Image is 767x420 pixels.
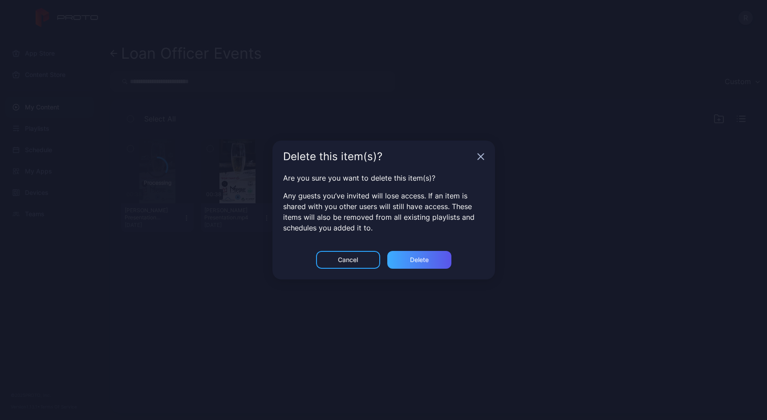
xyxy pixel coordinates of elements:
[410,256,429,263] div: Delete
[387,251,451,269] button: Delete
[283,190,484,233] p: Any guests you’ve invited will lose access. If an item is shared with you other users will still ...
[338,256,358,263] div: Cancel
[316,251,380,269] button: Cancel
[283,173,484,183] p: Are you sure you want to delete this item(s)?
[283,151,474,162] div: Delete this item(s)?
